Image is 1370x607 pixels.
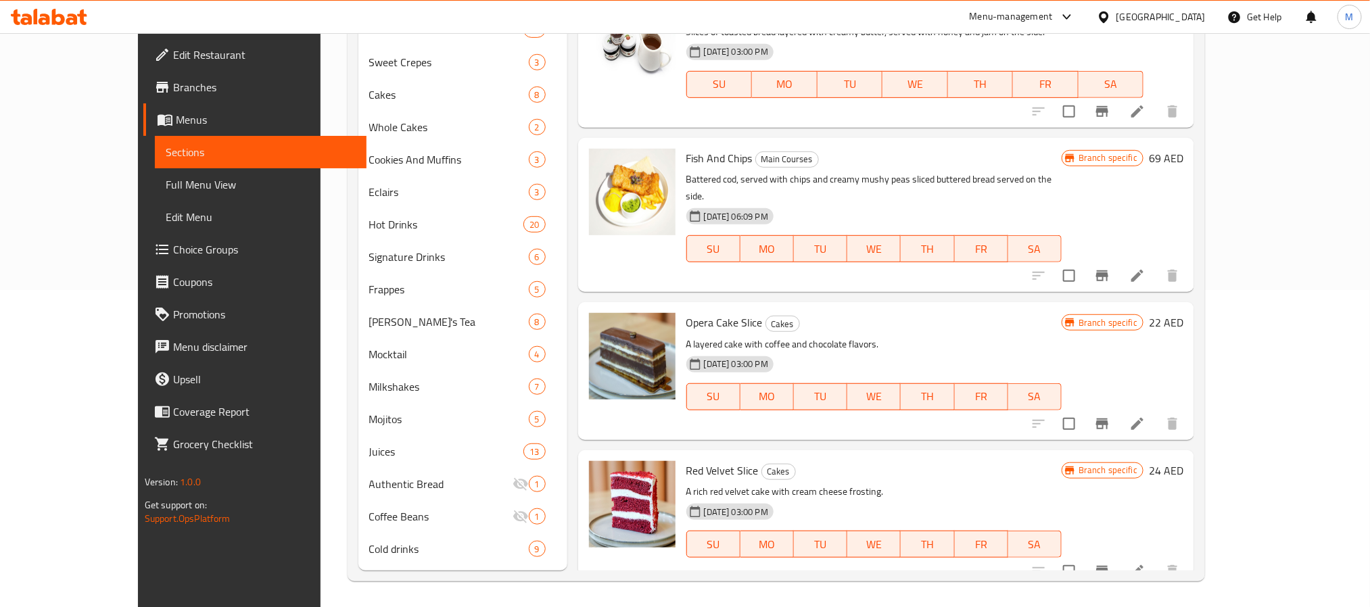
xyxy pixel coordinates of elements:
button: TH [901,383,954,410]
span: 3 [529,56,545,69]
span: Branches [173,79,356,95]
span: Coupons [173,274,356,290]
span: Get support on: [145,496,207,514]
div: Juices13 [358,435,567,468]
span: [DATE] 03:00 PM [699,506,774,518]
span: Cakes [369,87,529,103]
span: TU [823,74,878,94]
span: Choice Groups [173,241,356,258]
span: [PERSON_NAME]'s Tea [369,314,529,330]
button: MO [740,383,794,410]
span: Main Courses [756,151,818,167]
span: MO [746,535,788,554]
span: [DATE] 06:09 PM [699,210,774,223]
button: WE [847,235,901,262]
button: SU [686,235,740,262]
a: Support.OpsPlatform [145,510,231,527]
span: SU [692,239,735,259]
a: Full Menu View [155,168,367,201]
span: SU [692,387,735,406]
span: Edit Menu [166,209,356,225]
span: 7 [529,381,545,393]
span: Branch specific [1073,151,1143,164]
div: Mojitos5 [358,403,567,435]
span: Version: [145,473,178,491]
span: WE [853,239,895,259]
span: Milkshakes [369,379,529,395]
div: Hot Drinks [369,216,524,233]
span: Opera Cake Slice [686,312,763,333]
span: M [1346,9,1354,24]
div: Milkshakes7 [358,370,567,403]
span: Mocktail [369,346,529,362]
div: Coffee Beans1 [358,500,567,533]
span: Upsell [173,371,356,387]
div: items [529,508,546,525]
img: Opera Cake Slice [589,313,676,399]
button: Branch-specific-item [1086,95,1118,128]
span: 3 [529,153,545,166]
button: Branch-specific-item [1086,260,1118,292]
span: Select to update [1055,557,1083,585]
button: SA [1079,71,1144,98]
div: Frappes5 [358,273,567,306]
button: FR [955,531,1008,558]
div: [GEOGRAPHIC_DATA] [1116,9,1206,24]
button: delete [1156,555,1189,587]
h6: 69 AED [1149,149,1183,168]
div: Menu-management [970,9,1053,25]
span: Mojitos [369,411,529,427]
span: Sections [166,144,356,160]
img: Bread With Honey And Jam [589,1,676,87]
button: TH [901,235,954,262]
span: SA [1014,387,1056,406]
a: Edit menu item [1129,416,1145,432]
div: Eclairs [369,184,529,200]
span: 1.0.0 [180,473,201,491]
a: Edit Restaurant [143,39,367,71]
button: delete [1156,260,1189,292]
span: Edit Restaurant [173,47,356,63]
span: SU [692,535,735,554]
span: Cakes [762,464,795,479]
span: FR [960,535,1003,554]
button: TU [794,383,847,410]
div: Jing's Tea [369,314,529,330]
div: Signature Drinks [369,249,529,265]
button: SA [1008,235,1062,262]
button: TU [794,235,847,262]
span: Fish And Chips [686,148,753,168]
span: 13 [524,445,544,458]
span: TU [799,387,842,406]
span: WE [888,74,943,94]
svg: Inactive section [513,476,529,492]
span: 1 [529,478,545,491]
div: Cold drinks9 [358,533,567,565]
img: Fish And Chips [589,149,676,235]
span: Cookies And Muffins [369,151,529,168]
a: Edit menu item [1129,563,1145,579]
span: TH [953,74,1008,94]
span: Authentic Bread [369,476,513,492]
span: Coffee Beans [369,508,513,525]
span: SU [692,74,747,94]
span: Sweet Crepes [369,54,529,70]
span: 6 [529,251,545,264]
div: Signature Drinks6 [358,241,567,273]
button: FR [955,235,1008,262]
span: 8 [529,89,545,101]
span: TH [906,239,949,259]
div: items [529,184,546,200]
p: Slices of toasted bread layered with creamy butter, served with honey and jam on the side. [686,24,1143,41]
span: WE [853,387,895,406]
span: Cold drinks [369,541,529,557]
a: Grocery Checklist [143,428,367,460]
span: Menu disclaimer [173,339,356,355]
span: Select to update [1055,262,1083,290]
div: items [529,346,546,362]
